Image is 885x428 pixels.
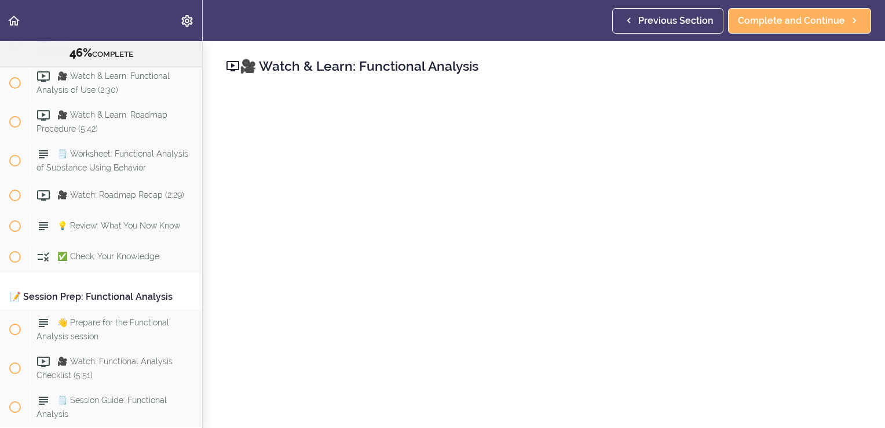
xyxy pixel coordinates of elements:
a: Previous Section [612,8,723,34]
svg: Back to course curriculum [7,14,21,28]
h2: 🎥 Watch & Learn: Functional Analysis [226,56,862,76]
svg: Settings Menu [180,14,194,28]
span: 🗒️ Worksheet: Functional Analysis of Substance Using Behavior [36,150,188,172]
span: Complete and Continue [738,14,845,28]
span: 🎥 Watch: Functional Analysis Checklist (5:51) [36,357,173,380]
a: Complete and Continue [728,8,871,34]
span: 👋 Prepare for the Functional Analysis session [36,318,169,341]
div: COMPLETE [14,46,188,61]
span: 🎥 Watch: Roadmap Recap (2:29) [57,191,184,200]
span: 🗒️ Session Guide: Functional Analysis [36,396,167,419]
span: Previous Section [638,14,714,28]
span: 💡 Review: What You Now Know [57,222,180,231]
span: 🎥 Watch & Learn: Functional Analysis of Use (2:30) [36,72,170,95]
span: 46% [70,46,92,60]
span: ✅ Check: Your Knowledge [57,252,159,262]
span: 🎥 Watch & Learn: Roadmap Procedure (5:42) [36,111,167,133]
